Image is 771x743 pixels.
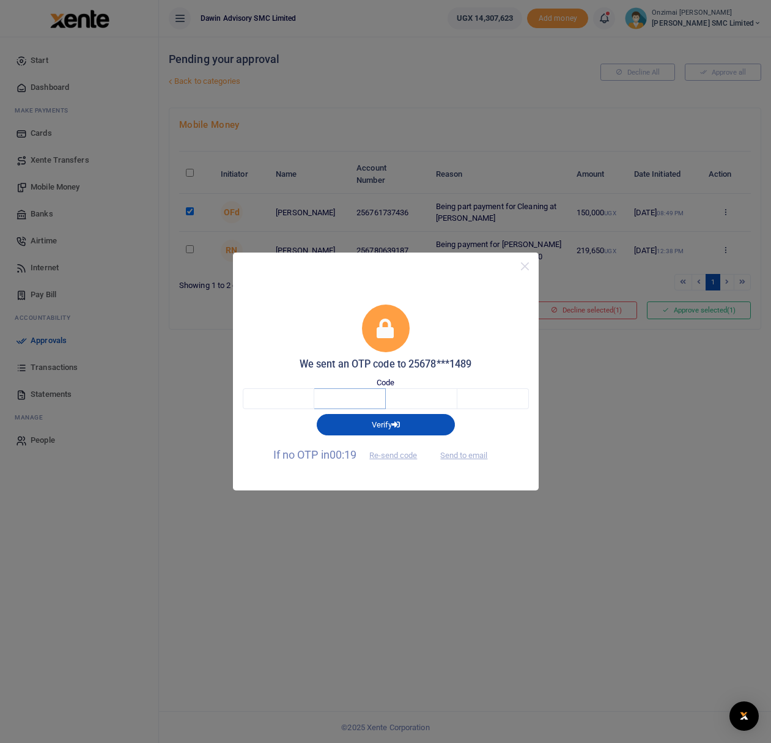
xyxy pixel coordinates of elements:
button: Verify [317,414,455,435]
div: Open Intercom Messenger [729,701,759,731]
span: If no OTP in [273,448,428,461]
span: 00:19 [330,448,357,461]
label: Code [377,377,394,389]
h5: We sent an OTP code to 25678***1489 [243,358,529,371]
button: Close [516,257,534,275]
